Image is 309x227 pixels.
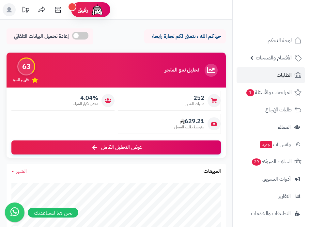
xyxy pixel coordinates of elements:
a: التطبيقات والخدمات [237,206,305,221]
span: التقارير [278,192,291,201]
span: تقييم النمو [13,77,29,83]
a: التقارير [237,188,305,204]
span: 4.04% [73,94,98,102]
span: عرض التحليل الكامل [101,144,142,151]
h3: المبيعات [204,169,221,174]
span: جديد [260,141,272,148]
span: التطبيقات والخدمات [251,209,291,218]
span: رفيق [78,6,88,14]
span: 252 [185,94,204,102]
a: الطلبات [237,67,305,83]
span: الأقسام والمنتجات [256,53,292,62]
a: طلبات الإرجاع [237,102,305,118]
span: العملاء [278,122,291,132]
span: 1 [246,89,254,96]
a: أدوات التسويق [237,171,305,187]
a: المراجعات والأسئلة1 [237,85,305,100]
a: وآتس آبجديد [237,137,305,152]
a: العملاء [237,119,305,135]
span: المراجعات والأسئلة [246,88,292,97]
span: إعادة تحميل البيانات التلقائي [14,33,69,40]
span: الشهر [16,167,27,175]
a: عرض التحليل الكامل [11,140,221,154]
span: متوسط طلب العميل [174,124,204,130]
span: الطلبات [277,71,292,80]
p: حياكم الله ، نتمنى لكم تجارة رابحة [149,33,221,40]
span: السلات المتروكة [251,157,292,166]
span: معدل تكرار الشراء [73,101,98,107]
a: الشهر [11,168,27,175]
a: لوحة التحكم [237,33,305,48]
span: طلبات الشهر [185,101,204,107]
span: لوحة التحكم [268,36,292,45]
h3: تحليل نمو المتجر [165,67,199,73]
span: وآتس آب [259,140,291,149]
img: ai-face.png [91,3,104,16]
a: السلات المتروكة29 [237,154,305,170]
span: أدوات التسويق [262,174,291,184]
span: 29 [252,158,261,166]
span: طلبات الإرجاع [265,105,292,114]
a: تحديثات المنصة [17,3,34,18]
span: 629.21 [174,118,204,125]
